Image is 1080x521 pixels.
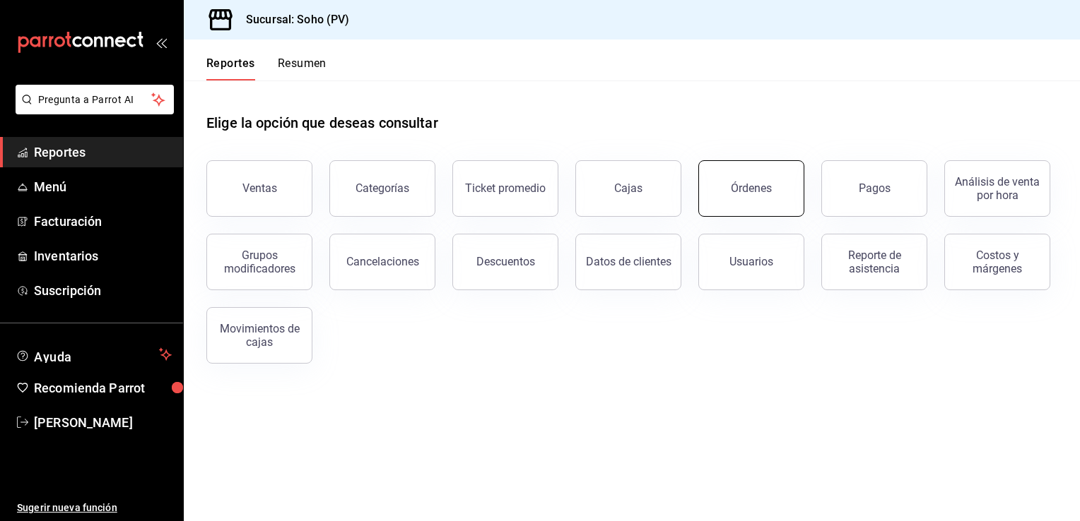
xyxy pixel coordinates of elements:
[34,246,172,265] span: Inventarios
[216,248,303,275] div: Grupos modificadores
[614,180,643,197] div: Cajas
[34,346,153,363] span: Ayuda
[155,37,167,48] button: open_drawer_menu
[216,322,303,349] div: Movimientos de cajas
[10,102,174,117] a: Pregunta a Parrot AI
[452,160,558,217] button: Ticket promedio
[731,181,772,195] div: Órdenes
[452,234,558,290] button: Descuentos
[465,181,546,195] div: Ticket promedio
[821,234,927,290] button: Reporte de asistencia
[206,56,255,80] button: Reportes
[34,177,172,196] span: Menú
[206,234,312,290] button: Grupos modificadores
[575,234,681,290] button: Datos de clientes
[698,234,804,290] button: Usuarios
[38,92,152,107] span: Pregunta a Parrot AI
[235,11,350,28] h3: Sucursal: Soho (PV)
[206,112,438,133] h1: Elige la opción que deseas consultar
[16,85,174,114] button: Pregunta a Parrot AI
[953,248,1041,275] div: Costos y márgenes
[346,255,419,268] div: Cancelaciones
[206,307,312,364] button: Movimientos de cajas
[859,181,891,195] div: Pagos
[34,281,172,300] span: Suscripción
[34,378,172,397] span: Recomienda Parrot
[575,160,681,217] a: Cajas
[944,160,1050,217] button: Análisis de venta por hora
[278,56,327,80] button: Resumen
[206,56,327,80] div: navigation tabs
[476,255,535,268] div: Descuentos
[34,143,172,162] span: Reportes
[729,255,773,268] div: Usuarios
[329,160,435,217] button: Categorías
[34,212,172,231] span: Facturación
[34,413,172,432] span: [PERSON_NAME]
[944,234,1050,290] button: Costos y márgenes
[242,181,277,195] div: Ventas
[830,248,918,275] div: Reporte de asistencia
[821,160,927,217] button: Pagos
[586,255,671,268] div: Datos de clientes
[698,160,804,217] button: Órdenes
[206,160,312,217] button: Ventas
[329,234,435,290] button: Cancelaciones
[356,181,409,195] div: Categorías
[17,501,172,515] span: Sugerir nueva función
[953,175,1041,202] div: Análisis de venta por hora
